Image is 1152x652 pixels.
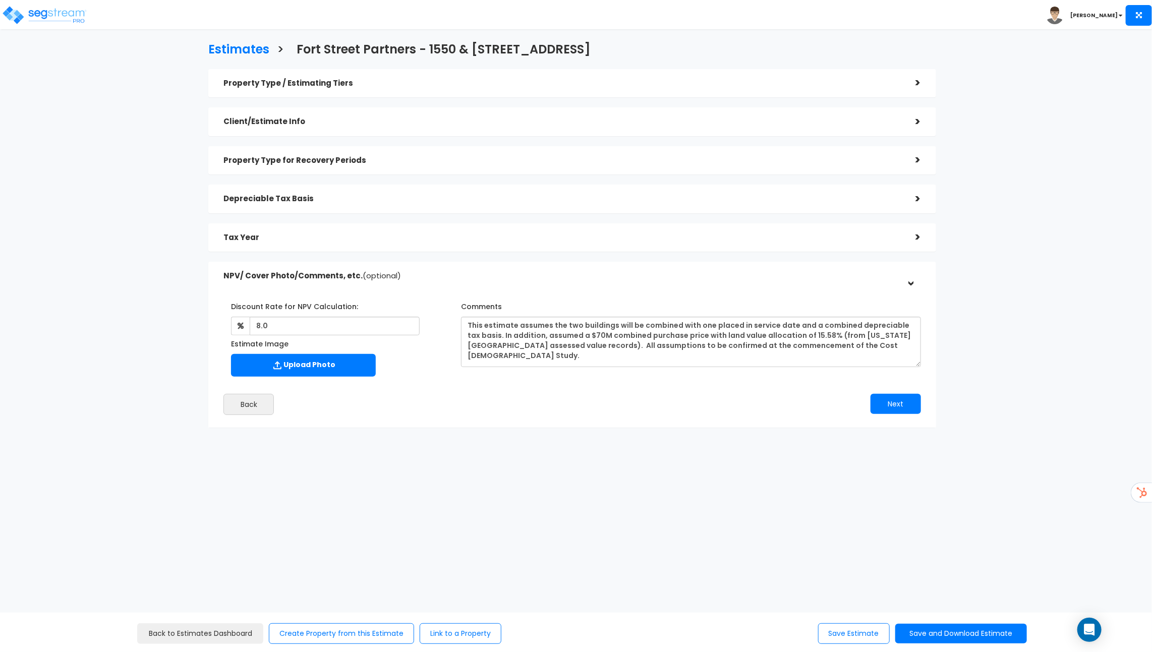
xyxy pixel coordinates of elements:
[223,272,901,280] h5: NPV/ Cover Photo/Comments, etc.
[223,117,901,126] h5: Client/Estimate Info
[231,298,358,312] label: Discount Rate for NPV Calculation:
[208,43,269,58] h3: Estimates
[297,43,591,58] h3: Fort Street Partners - 1550 & [STREET_ADDRESS]
[231,354,376,377] label: Upload Photo
[461,298,502,312] label: Comments
[363,270,401,281] span: (optional)
[223,233,901,242] h5: Tax Year
[1077,618,1102,642] div: Open Intercom Messenger
[903,266,918,286] div: >
[223,79,901,88] h5: Property Type / Estimating Tiers
[420,623,501,644] button: Link to a Property
[289,33,591,64] a: Fort Street Partners - 1550 & [STREET_ADDRESS]
[1046,7,1064,24] img: avatar.png
[461,317,921,367] textarea: This estimate assumes the two buildings will be combined with one placed in service date and a co...
[223,156,901,165] h5: Property Type for Recovery Periods
[901,191,921,207] div: >
[901,152,921,168] div: >
[201,33,269,64] a: Estimates
[223,195,901,203] h5: Depreciable Tax Basis
[2,5,87,25] img: logo_pro_r.png
[871,394,921,414] button: Next
[818,623,890,644] button: Save Estimate
[231,335,289,349] label: Estimate Image
[137,623,263,644] a: Back to Estimates Dashboard
[277,43,284,58] h3: >
[901,75,921,91] div: >
[223,394,274,415] button: Back
[269,623,414,644] button: Create Property from this Estimate
[901,114,921,130] div: >
[1070,12,1118,19] b: [PERSON_NAME]
[271,359,283,372] img: Upload Icon
[895,624,1027,643] button: Save and Download Estimate
[901,229,921,245] div: >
